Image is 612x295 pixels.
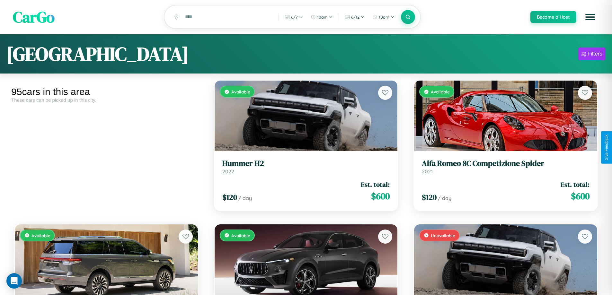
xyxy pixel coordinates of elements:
span: Available [431,89,450,94]
span: Available [231,233,250,238]
button: 10am [307,12,336,22]
span: $ 600 [371,190,390,203]
span: CarGo [13,6,55,28]
button: 10am [369,12,398,22]
span: 2021 [422,168,433,175]
span: 10am [379,14,389,20]
a: Hummer H22022 [222,159,390,175]
button: Filters [578,48,606,60]
div: Open Intercom Messenger [6,273,22,289]
h3: Alfa Romeo 8C Competizione Spider [422,159,590,168]
span: $ 120 [222,192,237,203]
div: Give Feedback [604,134,609,161]
span: Unavailable [431,233,455,238]
span: 10am [317,14,328,20]
span: 2022 [222,168,234,175]
h1: [GEOGRAPHIC_DATA] [6,41,189,67]
button: Open menu [581,8,599,26]
button: 6/12 [341,12,368,22]
button: Become a Host [530,11,576,23]
a: Alfa Romeo 8C Competizione Spider2021 [422,159,590,175]
div: 95 cars in this area [11,86,201,97]
h3: Hummer H2 [222,159,390,168]
span: 6 / 12 [351,14,359,20]
span: Est. total: [361,180,390,189]
span: / day [438,195,451,201]
span: 6 / 7 [291,14,298,20]
span: Available [31,233,50,238]
span: $ 120 [422,192,437,203]
button: 6/7 [281,12,306,22]
span: Est. total: [561,180,590,189]
span: $ 600 [571,190,590,203]
div: Filters [588,51,602,57]
div: These cars can be picked up in this city. [11,97,201,103]
span: Available [231,89,250,94]
span: / day [238,195,252,201]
